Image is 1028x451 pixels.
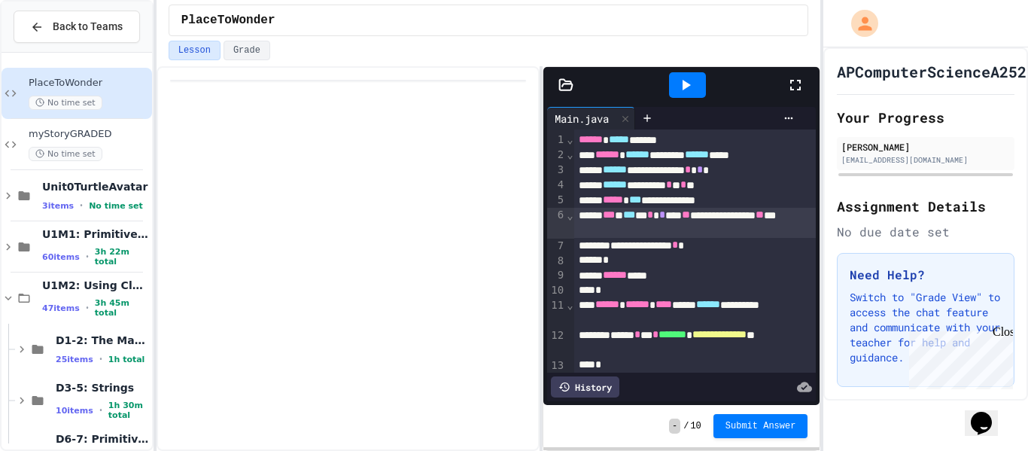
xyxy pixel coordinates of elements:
[547,107,635,130] div: Main.java
[713,414,808,438] button: Submit Answer
[99,404,102,416] span: •
[690,420,701,432] span: 10
[566,299,573,311] span: Fold line
[89,201,143,211] span: No time set
[42,303,80,313] span: 47 items
[86,302,89,314] span: •
[42,180,149,194] span: Unit0TurtleAvatar
[850,266,1002,284] h3: Need Help?
[547,193,566,208] div: 5
[725,420,796,432] span: Submit Answer
[224,41,270,60] button: Grade
[56,432,149,446] span: D6-7: Primitive and Object Types
[547,239,566,254] div: 7
[551,376,619,398] div: History
[669,419,680,434] span: -
[86,251,89,263] span: •
[42,201,74,211] span: 3 items
[835,6,882,41] div: My Account
[965,391,1013,436] iframe: chat widget
[566,209,573,221] span: Fold line
[108,401,149,420] span: 1h 30m total
[29,147,102,161] span: No time set
[547,208,566,238] div: 6
[547,111,616,126] div: Main.java
[42,227,149,241] span: U1M1: Primitives, Variables, Basic I/O
[547,283,566,298] div: 10
[56,355,93,364] span: 25 items
[99,353,102,365] span: •
[42,252,80,262] span: 60 items
[108,355,145,364] span: 1h total
[837,223,1014,241] div: No due date set
[547,298,566,328] div: 11
[683,420,689,432] span: /
[547,358,566,373] div: 13
[547,328,566,358] div: 12
[95,298,149,318] span: 3h 45m total
[841,154,1010,166] div: [EMAIL_ADDRESS][DOMAIN_NAME]
[6,6,104,96] div: Chat with us now!Close
[80,200,83,212] span: •
[841,140,1010,154] div: [PERSON_NAME]
[547,163,566,178] div: 3
[56,334,149,347] span: D1-2: The Math Class
[547,148,566,163] div: 2
[29,96,102,110] span: No time set
[53,19,123,35] span: Back to Teams
[566,133,573,145] span: Fold line
[29,128,149,141] span: myStoryGRADED
[181,11,275,29] span: PlaceToWonder
[29,77,149,90] span: PlaceToWonder
[42,279,149,292] span: U1M2: Using Classes and Objects
[837,196,1014,217] h2: Assignment Details
[56,406,93,416] span: 10 items
[566,148,573,160] span: Fold line
[903,325,1013,389] iframe: chat widget
[95,247,149,267] span: 3h 22m total
[547,133,566,148] div: 1
[837,107,1014,128] h2: Your Progress
[850,290,1002,365] p: Switch to "Grade View" to access the chat feature and communicate with your teacher for help and ...
[14,11,140,43] button: Back to Teams
[547,254,566,269] div: 8
[169,41,221,60] button: Lesson
[547,178,566,193] div: 4
[547,268,566,283] div: 9
[56,381,149,395] span: D3-5: Strings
